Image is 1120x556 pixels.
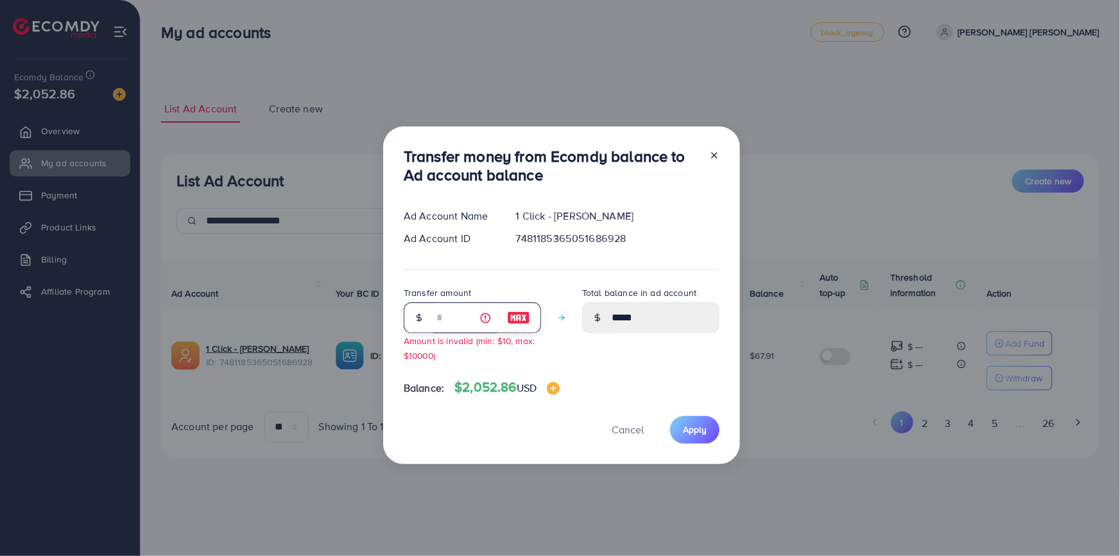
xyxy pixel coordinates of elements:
[612,422,644,437] span: Cancel
[404,334,535,361] small: Amount is invalid (min: $10, max: $10000)
[404,286,471,299] label: Transfer amount
[582,286,696,299] label: Total balance in ad account
[506,231,730,246] div: 7481185365051686928
[404,381,444,395] span: Balance:
[404,147,699,184] h3: Transfer money from Ecomdy balance to Ad account balance
[683,423,707,436] span: Apply
[1065,498,1110,546] iframe: Chat
[393,209,506,223] div: Ad Account Name
[506,209,730,223] div: 1 Click - [PERSON_NAME]
[507,310,530,326] img: image
[517,381,537,395] span: USD
[547,382,560,395] img: image
[454,379,560,395] h4: $2,052.86
[393,231,506,246] div: Ad Account ID
[596,416,660,444] button: Cancel
[670,416,719,444] button: Apply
